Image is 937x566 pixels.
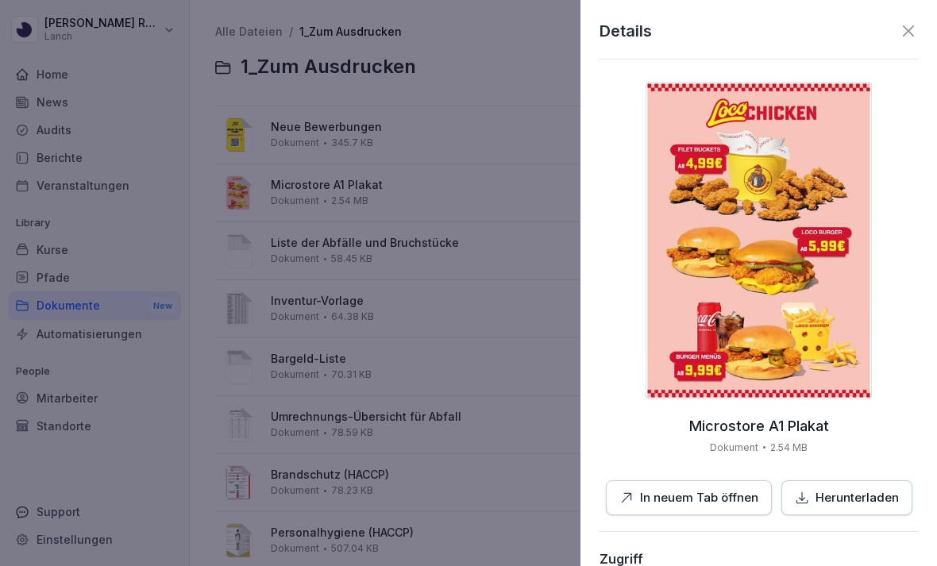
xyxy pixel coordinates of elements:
[781,480,912,516] button: Herunterladen
[770,441,808,455] p: 2.54 MB
[606,480,772,516] button: In neuem Tab öffnen
[816,489,899,507] p: Herunterladen
[600,19,652,43] p: Details
[640,489,758,507] p: In neuem Tab öffnen
[689,418,829,434] p: Microstore A1 Plakat
[646,82,872,399] img: thumbnail
[710,441,758,455] p: Dokument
